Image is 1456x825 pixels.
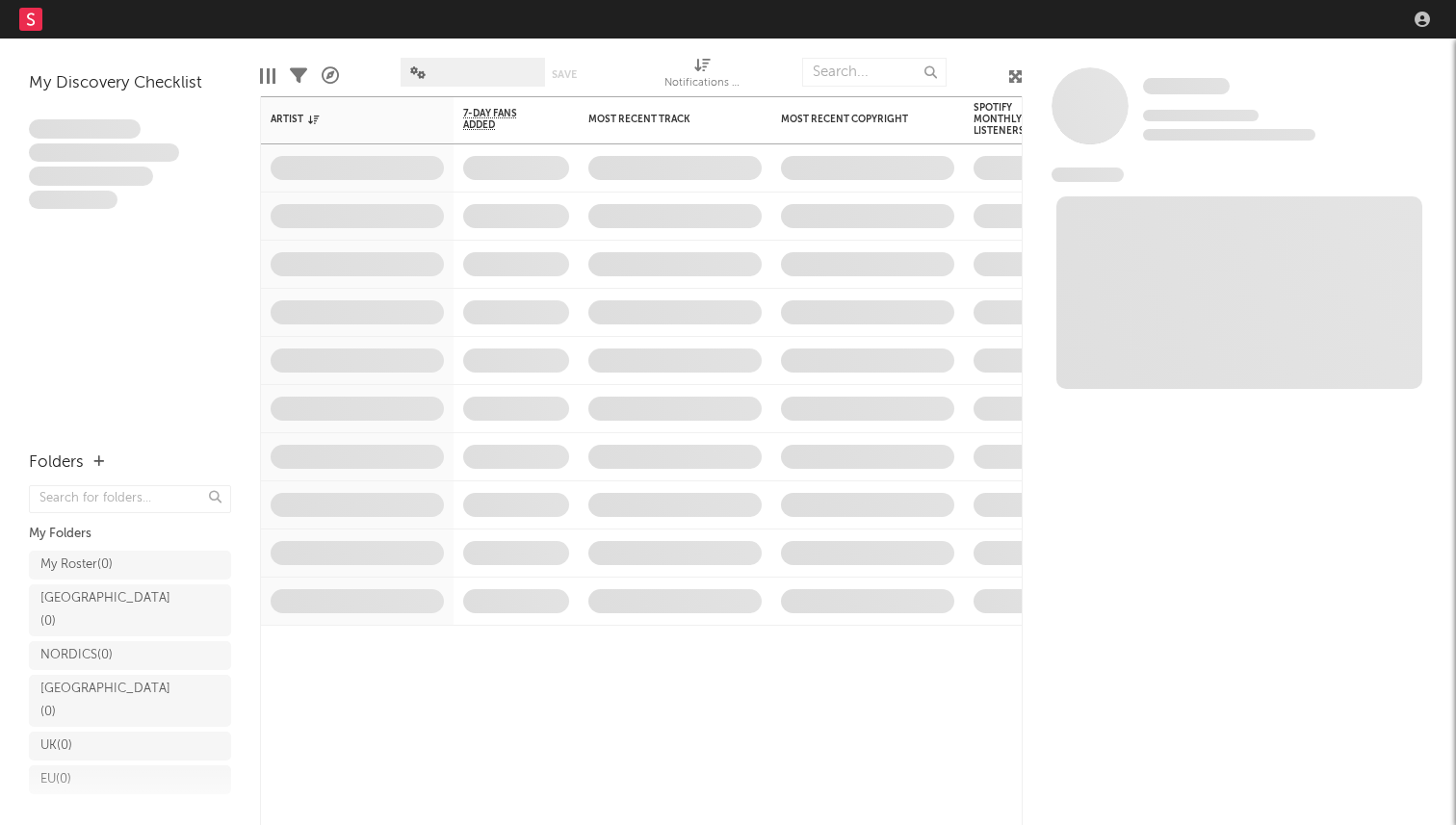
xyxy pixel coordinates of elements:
button: Save [552,69,577,80]
div: Spotify Monthly Listeners [974,102,1041,137]
span: 7-Day Fans Added [463,108,540,131]
div: [GEOGRAPHIC_DATA] ( 0 ) [40,678,176,724]
a: Some Artist [1143,77,1230,96]
div: Notifications (Artist) [664,48,741,104]
a: UK(0) [29,732,231,761]
div: My Roster ( 0 ) [40,554,113,577]
div: Edit Columns [260,48,275,104]
a: [GEOGRAPHIC_DATA](0) [29,584,231,636]
div: Most Recent Copyright [781,114,925,125]
div: Notifications (Artist) [664,72,741,95]
div: My Discovery Checklist [29,72,231,95]
a: My Roster(0) [29,551,231,580]
span: Integer aliquet in purus et [29,143,179,163]
div: NORDICS ( 0 ) [40,644,113,667]
input: Search... [802,58,947,87]
span: News Feed [1052,168,1124,182]
a: [GEOGRAPHIC_DATA](0) [29,675,231,727]
div: Folders [29,451,84,475]
div: Artist [271,114,415,125]
div: Most Recent Track [588,114,733,125]
span: Lorem ipsum dolor [29,119,141,139]
div: [GEOGRAPHIC_DATA] ( 0 ) [40,587,176,633]
span: Aliquam viverra [29,191,117,210]
input: Search for folders... [29,485,231,513]
span: 0 fans last week [1143,129,1315,141]
a: NORDICS(0) [29,641,231,670]
span: Praesent ac interdum [29,167,153,186]
div: EU ( 0 ) [40,768,71,791]
span: Some Artist [1143,78,1230,94]
div: UK ( 0 ) [40,735,72,758]
a: EU(0) [29,765,231,794]
div: My Folders [29,523,231,546]
div: A&R Pipeline [322,48,339,104]
div: Filters [290,48,307,104]
span: Tracking Since: [DATE] [1143,110,1259,121]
